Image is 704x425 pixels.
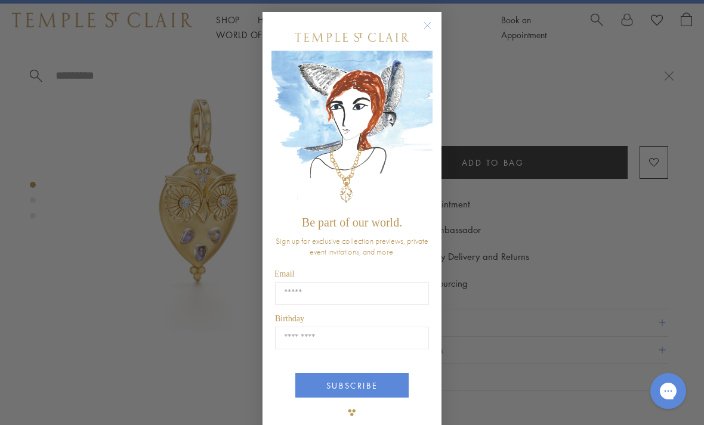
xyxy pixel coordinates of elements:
button: SUBSCRIBE [295,373,409,398]
span: Be part of our world. [302,216,402,229]
span: Email [274,269,294,278]
span: Sign up for exclusive collection previews, private event invitations, and more. [276,235,428,257]
img: c4a9eb12-d91a-4d4a-8ee0-386386f4f338.jpeg [271,51,433,210]
img: TSC [340,401,364,424]
span: Birthday [275,314,304,323]
button: Close dialog [426,24,441,39]
img: Temple St. Clair [295,33,409,42]
input: Email [275,282,429,305]
iframe: Gorgias live chat messenger [644,369,692,413]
